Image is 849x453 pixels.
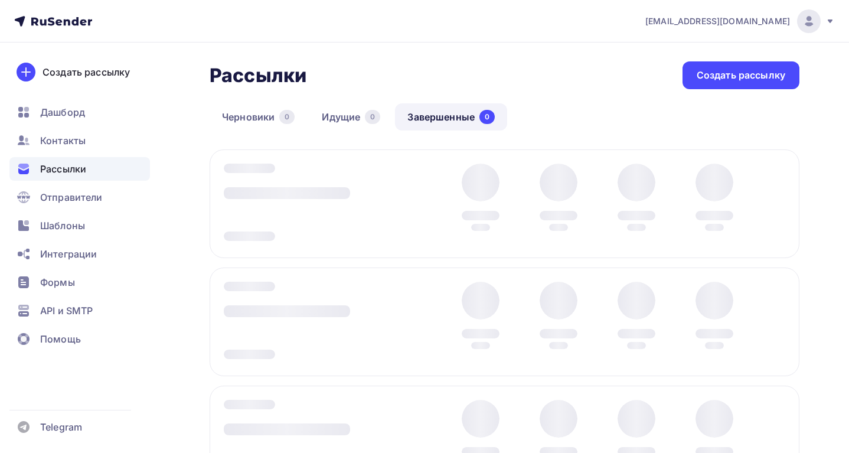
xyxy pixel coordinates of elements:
[9,271,150,294] a: Формы
[40,105,85,119] span: Дашборд
[395,103,507,131] a: Завершенные0
[9,214,150,237] a: Шаблоны
[40,162,86,176] span: Рассылки
[43,65,130,79] div: Создать рассылку
[645,15,790,27] span: [EMAIL_ADDRESS][DOMAIN_NAME]
[9,129,150,152] a: Контакты
[40,420,82,434] span: Telegram
[9,157,150,181] a: Рассылки
[645,9,835,33] a: [EMAIL_ADDRESS][DOMAIN_NAME]
[40,219,85,233] span: Шаблоны
[40,332,81,346] span: Помощь
[479,110,495,124] div: 0
[279,110,295,124] div: 0
[210,64,306,87] h2: Рассылки
[210,103,307,131] a: Черновики0
[365,110,380,124] div: 0
[697,69,785,82] div: Создать рассылку
[9,100,150,124] a: Дашборд
[40,190,103,204] span: Отправители
[9,185,150,209] a: Отправители
[40,133,86,148] span: Контакты
[40,275,75,289] span: Формы
[309,103,393,131] a: Идущие0
[40,247,97,261] span: Интеграции
[40,304,93,318] span: API и SMTP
